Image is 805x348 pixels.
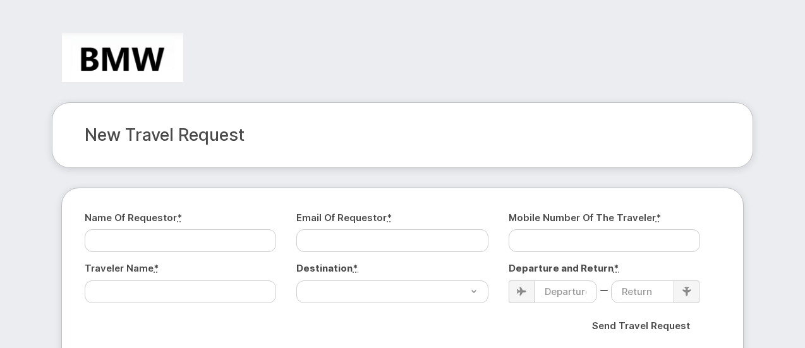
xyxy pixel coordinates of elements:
[387,212,392,224] abbr: required
[611,280,674,303] input: Return
[353,262,358,274] abbr: required
[296,211,392,224] label: Email of Requestor
[534,280,597,303] input: Departure
[85,261,159,275] label: Traveler Name
[85,211,182,224] label: Name of Requestor
[154,262,159,274] abbr: required
[509,211,661,224] label: Mobile Number of the Traveler
[62,33,183,82] img: BMW Manufacturing Co LLC
[85,126,720,145] h2: New Travel Request
[656,212,661,224] abbr: required
[177,212,182,224] abbr: required
[581,313,701,340] input: Send Travel Request
[296,261,358,275] label: Destination
[509,261,619,275] label: Departure and Return
[614,262,619,274] abbr: required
